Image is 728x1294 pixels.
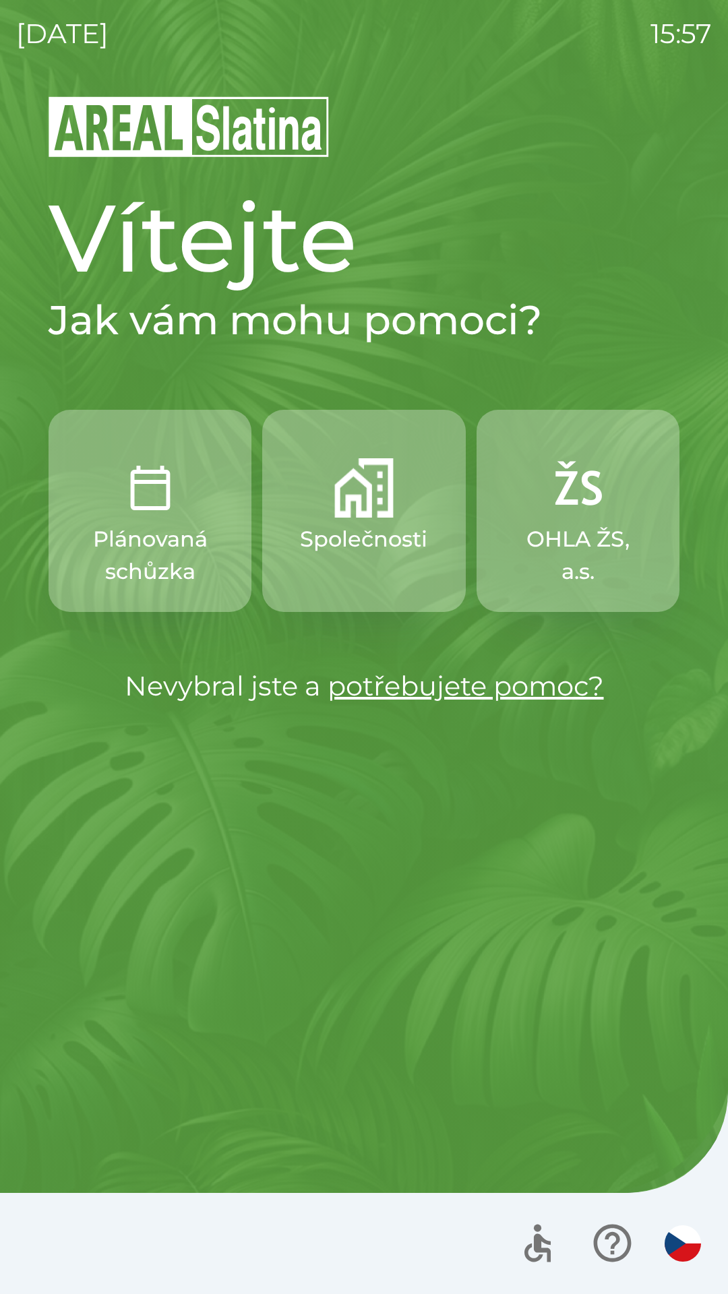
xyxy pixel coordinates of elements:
img: 0ea463ad-1074-4378-bee6-aa7a2f5b9440.png [121,458,180,518]
img: Logo [49,94,679,159]
p: Nevybral jste a [49,666,679,706]
p: Společnosti [300,523,427,555]
p: 15:57 [650,13,712,54]
img: 58b4041c-2a13-40f9-aad2-b58ace873f8c.png [334,458,394,518]
button: OHLA ŽS, a.s. [477,410,679,612]
button: Společnosti [262,410,465,612]
p: Plánovaná schůzka [81,523,219,588]
p: [DATE] [16,13,109,54]
h2: Jak vám mohu pomoci? [49,295,679,345]
button: Plánovaná schůzka [49,410,251,612]
img: cs flag [665,1225,701,1262]
p: OHLA ŽS, a.s. [509,523,647,588]
a: potřebujete pomoc? [328,669,604,702]
img: 9f72f9f4-8902-46ff-b4e6-bc4241ee3c12.png [548,458,607,518]
h1: Vítejte [49,181,679,295]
